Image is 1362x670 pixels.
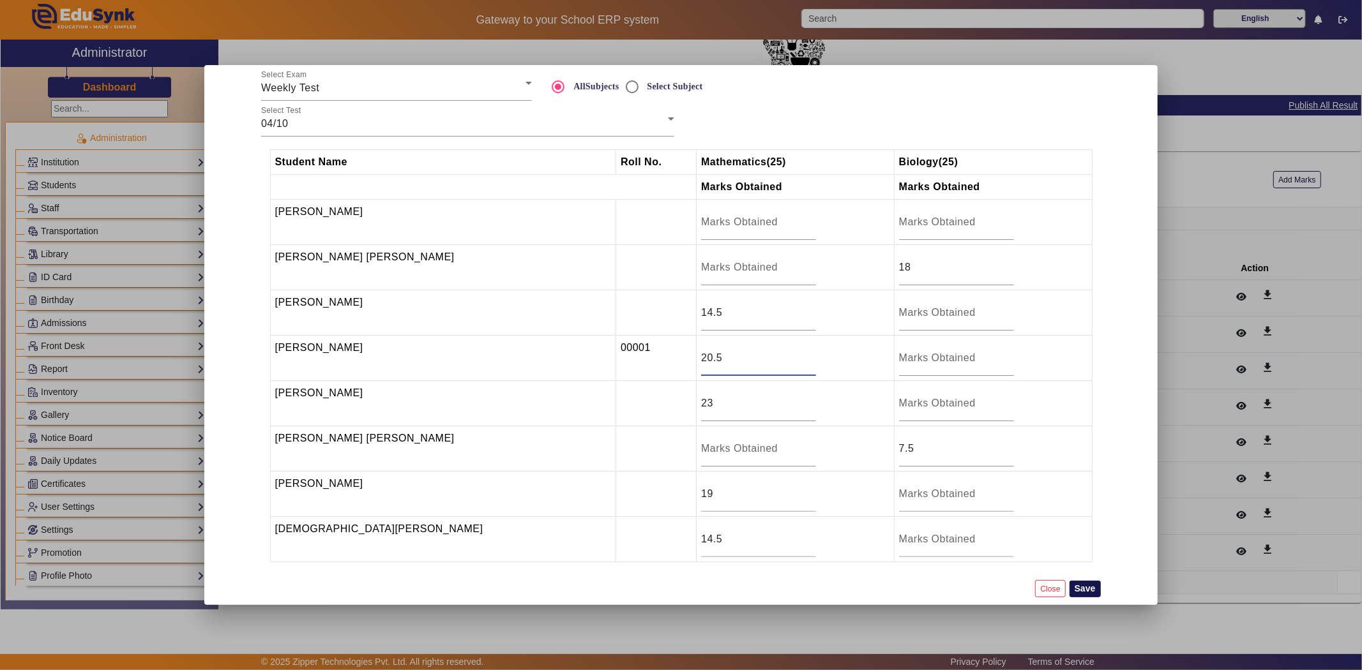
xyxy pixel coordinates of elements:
[697,149,895,174] th: Mathematics (25)
[270,516,616,562] td: [DEMOGRAPHIC_DATA][PERSON_NAME]
[261,82,319,93] span: Weekly Test
[899,441,1014,456] input: Marks Obtained
[701,214,816,230] input: Marks Obtained
[701,532,816,547] input: Marks Obtained
[701,486,816,502] input: Marks Obtained
[270,426,616,471] td: [PERSON_NAME] [PERSON_NAME]
[899,305,1014,320] input: Marks Obtained
[261,118,289,129] span: 04/10
[261,107,301,115] mat-label: Select Test
[270,471,616,516] td: [PERSON_NAME]
[701,396,816,411] input: Marks Obtained
[616,335,697,380] td: 00001
[701,350,816,366] input: Marks Obtained
[645,81,703,92] label: Select Subject
[1070,581,1101,597] button: Save
[701,305,816,320] input: Marks Obtained
[270,244,616,290] td: [PERSON_NAME] [PERSON_NAME]
[899,260,1014,275] input: Marks Obtained
[270,380,616,426] td: [PERSON_NAME]
[616,149,697,174] th: Roll No.
[899,350,1014,366] input: Marks Obtained
[261,71,306,79] mat-label: Select Exam
[899,396,1014,411] input: Marks Obtained
[270,335,616,380] td: [PERSON_NAME]
[1035,580,1065,597] button: Close
[899,532,1014,547] input: Marks Obtained
[697,174,895,199] th: Marks Obtained
[270,149,616,174] th: Student Name
[270,290,616,335] td: [PERSON_NAME]
[899,214,1014,230] input: Marks Obtained
[899,486,1014,502] input: Marks Obtained
[701,441,816,456] input: Marks Obtained
[894,174,1092,199] th: Marks Obtained
[270,199,616,244] td: [PERSON_NAME]
[701,260,816,275] input: Marks Obtained
[571,81,619,92] label: AllSubjects
[894,149,1092,174] th: Biology (25)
